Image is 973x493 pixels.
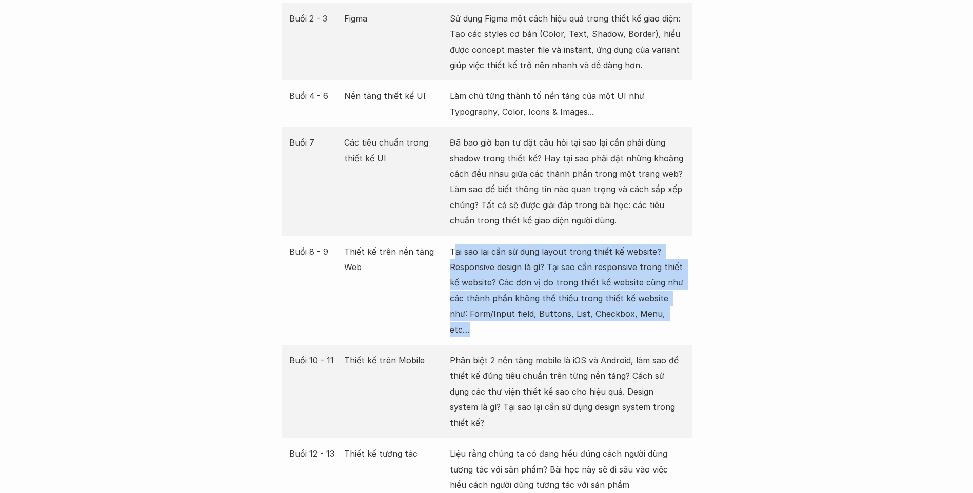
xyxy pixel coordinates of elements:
p: Thiết kế trên Mobile [344,353,445,368]
p: Buổi 8 - 9 [289,244,340,259]
p: Thiết kế tương tác [344,446,445,461]
p: Phân biệt 2 nền tảng mobile là iOS và Android, làm sao để thiết kế đúng tiêu chuẩn trên từng nền ... [450,353,684,430]
p: Figma [344,11,445,26]
p: Buổi 12 - 13 [289,446,340,461]
p: Buổi 7 [289,135,340,150]
p: Làm chủ từng thành tố nền tảng của một UI như Typography, Color, Icons & Images... [450,88,684,119]
p: Các tiêu chuẩn trong thiết kế UI [344,135,445,166]
p: Đã bao giờ bạn tự đặt câu hỏi tại sao lại cần phải dùng shadow trong thiết kế? Hay tại sao phải đ... [450,135,684,228]
p: Buổi 10 - 11 [289,353,340,368]
p: Buổi 4 - 6 [289,88,340,104]
p: Tại sao lại cần sử dụng layout trong thiết kế website? Responsive design là gì? Tại sao cần respo... [450,244,684,337]
p: Sử dụng Figma một cách hiệu quả trong thiết kế giao diện: Tạo các styles cơ bản (Color, Text, Sha... [450,11,684,73]
p: Nền tảng thiết kế UI [344,88,445,104]
p: Thiết kế trên nền tảng Web [344,244,445,275]
p: Buổi 2 - 3 [289,11,340,26]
